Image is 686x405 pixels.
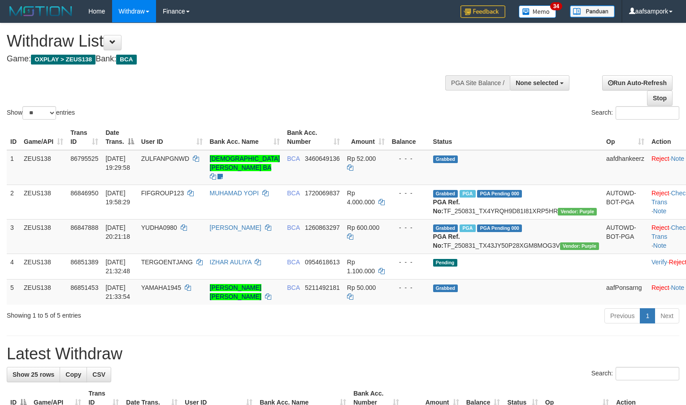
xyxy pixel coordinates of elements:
[477,190,522,198] span: PGA Pending
[105,259,130,275] span: [DATE] 21:32:48
[651,155,669,162] a: Reject
[7,106,75,120] label: Show entries
[70,224,98,231] span: 86847888
[7,219,20,254] td: 3
[210,190,259,197] a: MUHAMAD YOPI
[7,367,60,382] a: Show 25 rows
[651,259,667,266] a: Verify
[603,279,648,305] td: aafPonsarng
[603,219,648,254] td: AUTOWD-BOT-PGA
[141,259,193,266] span: TERGOENTJANG
[210,155,280,171] a: [DEMOGRAPHIC_DATA][PERSON_NAME] BA
[519,5,556,18] img: Button%20Memo.svg
[671,155,685,162] a: Note
[560,242,599,250] span: Vendor URL: https://trx4.1velocity.biz
[138,125,206,150] th: User ID: activate to sort column ascending
[210,284,261,300] a: [PERSON_NAME] [PERSON_NAME]
[392,223,426,232] div: - - -
[287,284,300,291] span: BCA
[392,258,426,267] div: - - -
[210,259,252,266] a: IZHAR AULIYA
[603,150,648,185] td: aafdhankeerz
[460,5,505,18] img: Feedback.jpg
[616,106,679,120] input: Search:
[206,125,284,150] th: Bank Acc. Name: activate to sort column ascending
[433,259,457,267] span: Pending
[283,125,343,150] th: Bank Acc. Number: activate to sort column ascending
[433,198,460,215] b: PGA Ref. No:
[433,190,458,198] span: Grabbed
[105,224,130,240] span: [DATE] 20:21:18
[430,219,603,254] td: TF_250831_TX43JY50P28XGM8MOG3V
[20,150,67,185] td: ZEUS138
[604,308,640,323] a: Previous
[347,259,375,275] span: Rp 1.100.000
[651,224,669,231] a: Reject
[287,190,300,197] span: BCA
[305,224,340,231] span: Copy 1260863297 to clipboard
[510,75,569,90] button: None selected
[7,185,20,219] td: 2
[347,190,375,206] span: Rp 4.000.000
[516,79,558,86] span: None selected
[347,224,379,231] span: Rp 600.000
[655,308,679,323] a: Next
[20,279,67,305] td: ZEUS138
[347,155,376,162] span: Rp 52.000
[558,208,597,215] span: Vendor URL: https://trx4.1velocity.biz
[430,185,603,219] td: TF_250831_TX4YRQH9D81I81XRP5HR
[105,155,130,171] span: [DATE] 19:29:58
[305,259,340,266] span: Copy 0954618613 to clipboard
[60,367,87,382] a: Copy
[22,106,56,120] select: Showentries
[105,284,130,300] span: [DATE] 21:33:54
[343,125,388,150] th: Amount: activate to sort column ascending
[651,284,669,291] a: Reject
[67,125,102,150] th: Trans ID: activate to sort column ascending
[31,55,96,65] span: OXPLAY > ZEUS138
[13,371,54,378] span: Show 25 rows
[287,224,300,231] span: BCA
[7,55,448,64] h4: Game: Bank:
[651,190,669,197] a: Reject
[347,284,376,291] span: Rp 50.000
[20,254,67,279] td: ZEUS138
[653,207,667,215] a: Note
[460,190,475,198] span: Marked by aafnoeunsreypich
[102,125,137,150] th: Date Trans.: activate to sort column descending
[671,284,685,291] a: Note
[445,75,510,90] div: PGA Site Balance /
[430,125,603,150] th: Status
[7,125,20,150] th: ID
[70,190,98,197] span: 86846950
[210,224,261,231] a: [PERSON_NAME]
[20,125,67,150] th: Game/API: activate to sort column ascending
[433,224,458,232] span: Grabbed
[65,371,81,378] span: Copy
[392,189,426,198] div: - - -
[70,155,98,162] span: 86795525
[640,308,655,323] a: 1
[550,2,562,10] span: 34
[87,367,111,382] a: CSV
[287,155,300,162] span: BCA
[433,284,458,292] span: Grabbed
[388,125,430,150] th: Balance
[616,367,679,380] input: Search:
[7,307,279,320] div: Showing 1 to 5 of 5 entries
[392,154,426,163] div: - - -
[141,190,184,197] span: FIFGROUP123
[141,155,189,162] span: ZULFANPGNWD
[105,190,130,206] span: [DATE] 19:58:29
[7,32,448,50] h1: Withdraw List
[570,5,615,17] img: panduan.png
[7,150,20,185] td: 1
[305,155,340,162] span: Copy 3460649136 to clipboard
[433,233,460,249] b: PGA Ref. No:
[20,185,67,219] td: ZEUS138
[7,345,679,363] h1: Latest Withdraw
[460,224,475,232] span: Marked by aafnoeunsreypich
[305,284,340,291] span: Copy 5211492181 to clipboard
[305,190,340,197] span: Copy 1720069837 to clipboard
[7,279,20,305] td: 5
